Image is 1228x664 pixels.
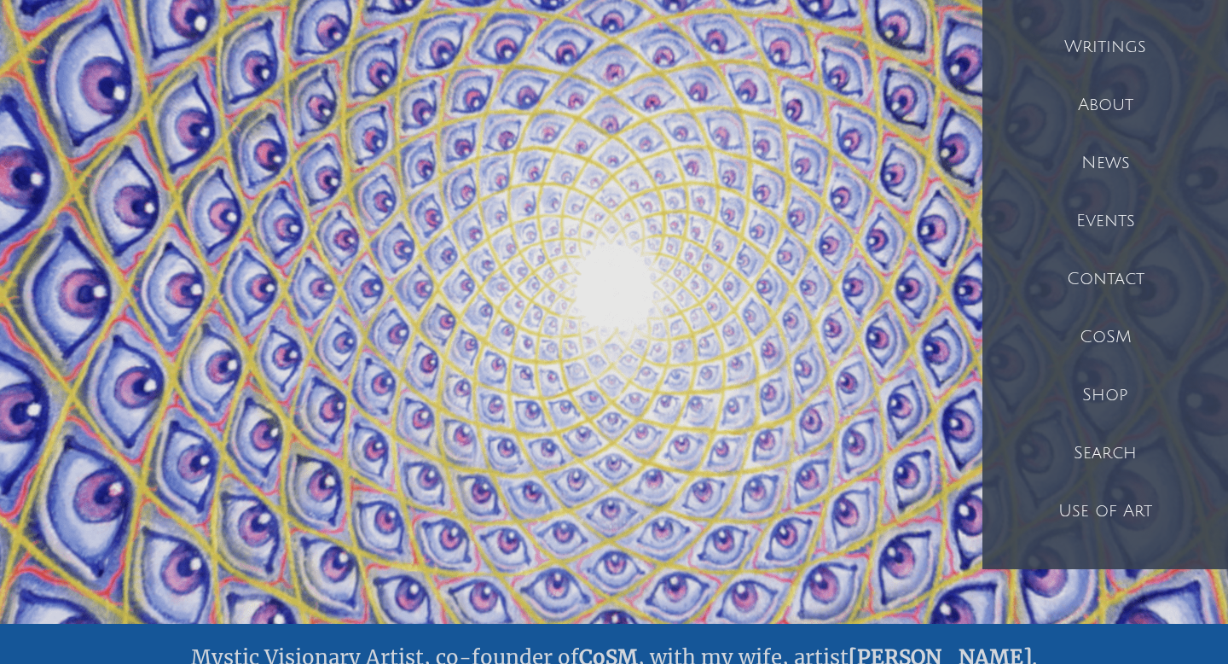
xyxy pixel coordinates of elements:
a: News [982,134,1228,192]
a: Shop [982,366,1228,424]
a: Search [982,424,1228,482]
a: Writings [982,18,1228,76]
a: Use of Art [982,482,1228,540]
a: About [982,76,1228,134]
a: CoSM [982,308,1228,366]
a: Contact [982,250,1228,308]
a: Events [982,192,1228,250]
